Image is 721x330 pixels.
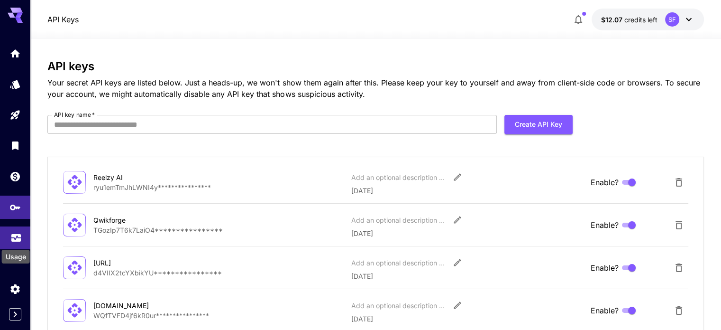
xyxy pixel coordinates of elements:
button: Delete API Key [669,216,688,235]
div: Reelzy AI [93,172,188,182]
button: Edit [449,297,466,314]
div: Add an optional description or comment [351,215,446,225]
div: Home [9,47,21,59]
p: [DATE] [351,271,583,281]
p: [DATE] [351,228,583,238]
span: Enable? [591,177,619,188]
div: SF [665,12,679,27]
a: API Keys [47,14,79,25]
span: credits left [624,16,657,24]
p: [DATE] [351,186,583,196]
div: Add an optional description or comment [351,258,446,268]
span: Enable? [591,305,619,316]
p: Your secret API keys are listed below. Just a heads-up, we won't show them again after this. Plea... [47,77,703,100]
div: [URL] [93,258,188,268]
div: Qwikforge [93,215,188,225]
span: $12.07 [601,16,624,24]
button: Create API Key [504,115,573,134]
button: Delete API Key [669,301,688,320]
div: Usage [10,229,22,241]
button: $12.06694SF [592,9,704,30]
div: [DOMAIN_NAME] [93,301,188,311]
div: Usage [2,250,30,264]
button: Edit [449,254,466,271]
nav: breadcrumb [47,14,79,25]
h3: API keys [47,60,703,73]
div: Playground [9,109,21,121]
p: [DATE] [351,314,583,324]
button: Edit [449,169,466,186]
label: API key name [54,111,95,119]
button: Edit [449,211,466,228]
div: Wallet [9,170,21,182]
div: $12.06694 [601,15,657,25]
button: Expand sidebar [9,308,21,321]
div: Settings [9,283,21,295]
button: Delete API Key [669,258,688,277]
div: Add an optional description or comment [351,301,446,311]
div: Add an optional description or comment [351,172,446,182]
span: Enable? [591,262,619,273]
div: API Keys [9,201,21,213]
div: Models [9,78,21,90]
div: Library [9,140,21,151]
button: Delete API Key [669,173,688,192]
span: Enable? [591,219,619,231]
